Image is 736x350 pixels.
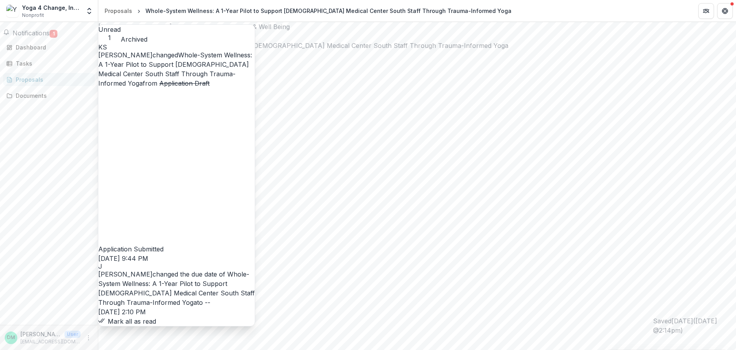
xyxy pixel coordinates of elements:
div: Saved [DATE] ( [DATE] @ 2:14pm ) [653,316,736,335]
p: [PERSON_NAME] [20,330,61,338]
div: Dashboard [16,43,88,51]
span: Application Submitted [98,245,164,253]
p: changed the due date of to -- [98,269,255,307]
button: Mark all as read [98,317,156,326]
p: changed from [98,50,255,254]
a: Documents [3,89,95,102]
p: User [64,331,81,338]
span: Notifications [13,29,50,37]
span: [PERSON_NAME] [98,51,153,59]
div: Tasks [16,59,88,68]
button: Notifications1 [3,28,57,38]
nav: breadcrumb [101,5,515,16]
button: Unread [98,25,121,42]
div: Documents [16,92,88,100]
div: Whole-System Wellness: A 1-Year Pilot to Support [DEMOGRAPHIC_DATA] Medical Center South Staff Th... [145,7,512,15]
button: Open entity switcher [84,3,95,19]
button: Partners [698,3,714,19]
button: Get Help [717,3,733,19]
span: 1 [50,30,57,38]
img: Baptist Health Community Health & Well Being [98,31,736,41]
a: Tasks [3,57,95,70]
s: Application Draft [159,79,210,87]
div: Yoga 4 Change, Incorporated [22,4,81,12]
h2: Whole-System Wellness: A 1-Year Pilot to Support [DEMOGRAPHIC_DATA] Medical Center South Staff Th... [98,41,736,50]
div: Dana Metzger [7,335,15,340]
a: Proposals [101,5,135,16]
button: Archived [121,35,147,44]
span: 1 [98,34,121,42]
p: [DATE] 9:44 PM [98,254,255,263]
a: Proposals [3,73,95,86]
button: More [84,333,93,343]
div: Kim Simon [98,44,255,50]
span: [PERSON_NAME] [98,270,153,278]
a: Dashboard [3,41,95,54]
img: Yoga 4 Change, Incorporated [6,5,19,17]
div: Proposals [16,75,88,84]
div: Proposals [105,7,132,15]
p: [DATE] 2:10 PM [98,307,255,317]
span: Nonprofit [22,12,44,19]
div: Jennifer [98,263,255,269]
p: [EMAIL_ADDRESS][DOMAIN_NAME] [20,338,81,345]
div: [DEMOGRAPHIC_DATA] Health Community Health & Well Being [98,22,736,31]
